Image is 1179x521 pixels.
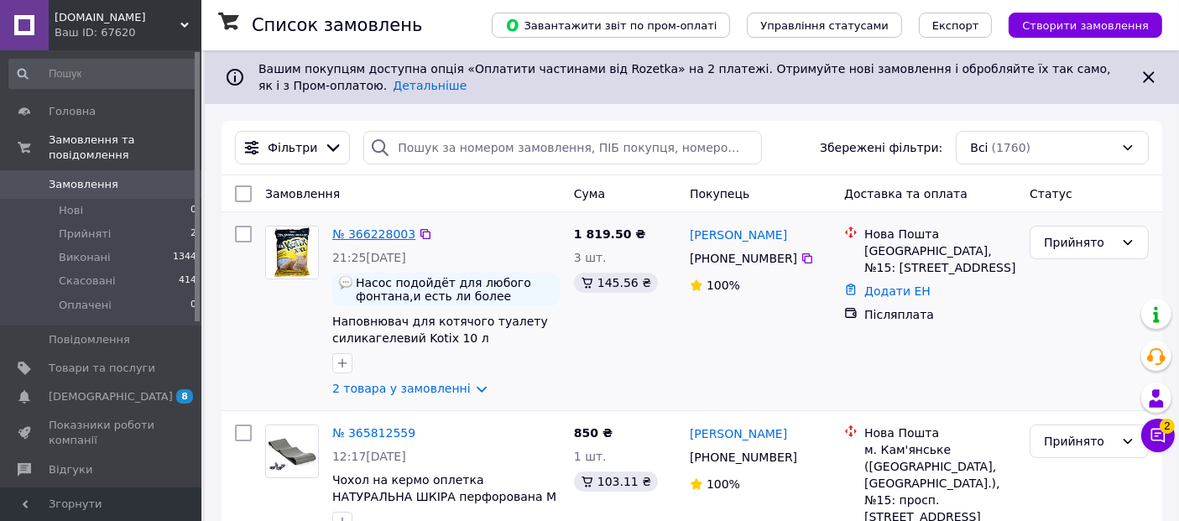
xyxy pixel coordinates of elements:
span: Управління статусами [760,19,889,32]
span: 0 [190,203,196,218]
span: 414 [179,274,196,289]
span: Покупець [690,187,749,201]
a: Чохол на кермо оплетка НАТУРАЛЬНА ШКІРА перфорована М 37-38 см Сіра [332,473,556,520]
span: Відгуки [49,462,92,477]
span: 1344 [173,250,196,265]
button: Завантажити звіт по пром-оплаті [492,13,730,38]
span: Всі [970,139,988,156]
button: Створити замовлення [1009,13,1162,38]
a: Фото товару [265,425,319,478]
span: zoomyr.com.ua [55,10,180,25]
div: Прийнято [1044,233,1114,252]
span: Експорт [932,19,979,32]
span: 100% [707,279,740,292]
a: Створити замовлення [992,18,1162,31]
button: Експорт [919,13,993,38]
span: [DEMOGRAPHIC_DATA] [49,389,173,404]
span: Статус [1030,187,1072,201]
a: № 366228003 [332,227,415,241]
span: Скасовані [59,274,116,289]
span: 8 [176,389,193,404]
div: [PHONE_NUMBER] [686,247,801,270]
div: Прийнято [1044,432,1114,451]
div: [GEOGRAPHIC_DATA], №15: [STREET_ADDRESS] [864,242,1016,276]
a: Фото товару [265,226,319,279]
span: Насос подойдёт для любого фонтана,и есть ли более качественный?(год всего проработал)если есть бо... [356,276,554,303]
span: Показники роботи компанії [49,418,155,448]
div: Нова Пошта [864,226,1016,242]
span: 1 819.50 ₴ [574,227,646,241]
div: Післяплата [864,306,1016,323]
span: Cума [574,187,605,201]
span: 2 [190,227,196,242]
span: 2 [1160,419,1175,434]
a: Детальніше [393,79,467,92]
span: 100% [707,477,740,491]
button: Чат з покупцем2 [1141,419,1175,452]
span: Головна [49,104,96,119]
a: [PERSON_NAME] [690,425,787,442]
a: 2 товара у замовленні [332,382,471,395]
div: 103.11 ₴ [574,472,658,492]
img: Фото товару [266,227,318,279]
span: Створити замовлення [1022,19,1149,32]
span: Завантажити звіт по пром-оплаті [505,18,717,33]
input: Пошук [8,59,198,89]
div: Ваш ID: 67620 [55,25,201,40]
span: 850 ₴ [574,426,613,440]
span: Прийняті [59,227,111,242]
a: Додати ЕН [864,284,931,298]
img: Фото товару [266,428,318,474]
span: Виконані [59,250,111,265]
a: Наповнювач для котячого туалету силикагелевий Kotix 10 л [332,315,548,345]
span: Повідомлення [49,332,130,347]
div: 145.56 ₴ [574,273,658,293]
span: (1760) [992,141,1031,154]
a: № 365812559 [332,426,415,440]
span: Доставка та оплата [844,187,968,201]
span: 0 [190,298,196,313]
span: 21:25[DATE] [332,251,406,264]
span: 1 шт. [574,450,607,463]
span: Нові [59,203,83,218]
div: [PHONE_NUMBER] [686,445,801,469]
span: Замовлення та повідомлення [49,133,201,163]
button: Управління статусами [747,13,902,38]
span: 12:17[DATE] [332,450,406,463]
a: [PERSON_NAME] [690,227,787,243]
span: Збережені фільтри: [820,139,942,156]
span: 3 шт. [574,251,607,264]
h1: Список замовлень [252,15,422,35]
span: Фільтри [268,139,317,156]
span: Вашим покупцям доступна опція «Оплатити частинами від Rozetka» на 2 платежі. Отримуйте нові замов... [258,62,1111,92]
span: Оплачені [59,298,112,313]
span: Товари та послуги [49,361,155,376]
img: :speech_balloon: [339,276,352,289]
input: Пошук за номером замовлення, ПІБ покупця, номером телефону, Email, номером накладної [363,131,762,164]
span: Замовлення [49,177,118,192]
span: Замовлення [265,187,340,201]
div: Нова Пошта [864,425,1016,441]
